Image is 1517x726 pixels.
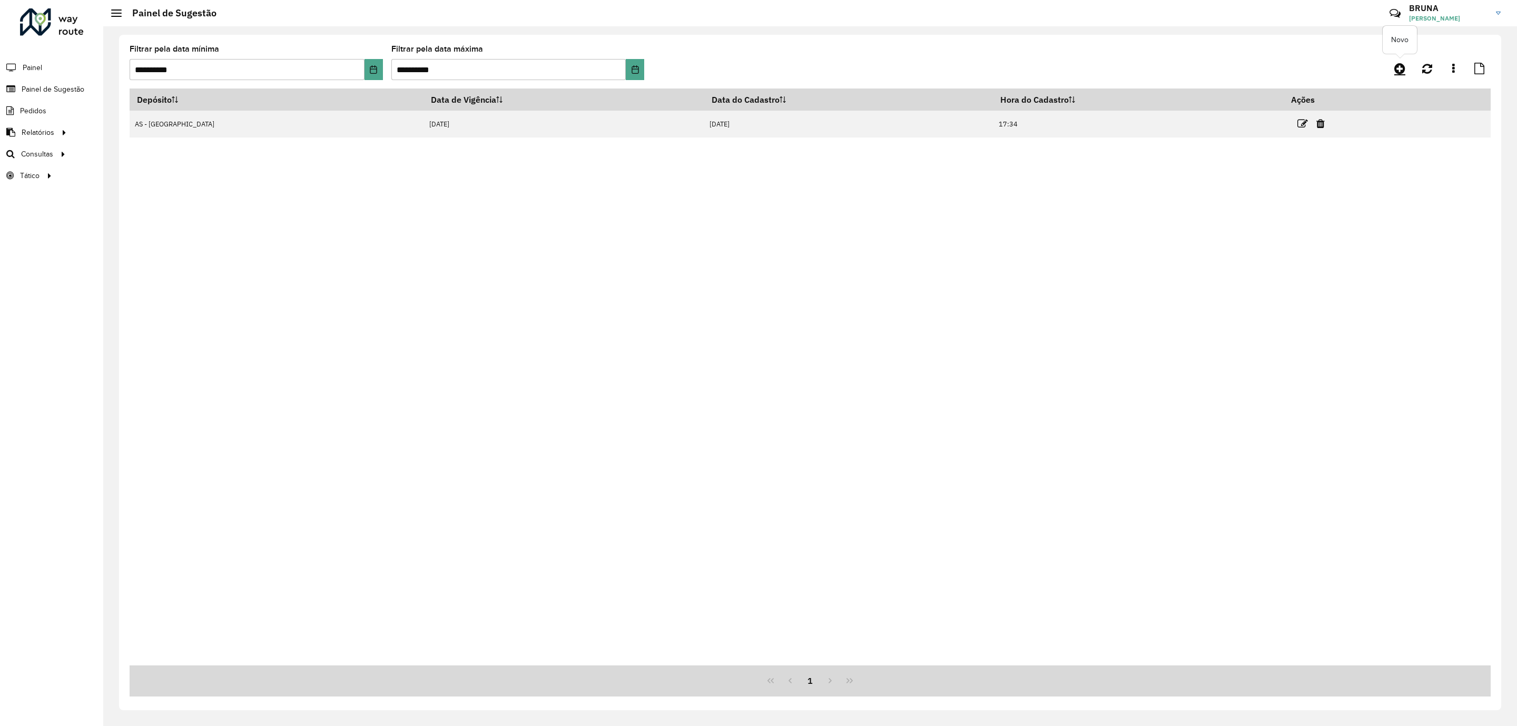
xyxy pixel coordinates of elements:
button: 1 [800,671,820,691]
td: [DATE] [704,111,993,138]
th: Depósito [130,89,424,111]
th: Data de Vigência [424,89,704,111]
th: Hora do Cadastro [993,89,1284,111]
span: Tático [20,170,40,181]
label: Filtrar pela data máxima [391,43,483,55]
span: Relatórios [22,127,54,138]
button: Choose Date [365,59,383,80]
a: Editar [1297,116,1308,131]
span: Painel de Sugestão [22,84,84,95]
th: Data do Cadastro [704,89,993,111]
a: Excluir [1316,116,1325,131]
a: Contato Rápido [1384,2,1406,25]
button: Choose Date [626,59,644,80]
span: Painel [23,62,42,73]
div: Novo [1383,26,1417,54]
span: Consultas [21,149,53,160]
th: Ações [1284,89,1347,111]
h3: BRUNA [1409,3,1488,13]
td: [DATE] [424,111,704,138]
label: Filtrar pela data mínima [130,43,219,55]
h2: Painel de Sugestão [122,7,216,19]
span: Pedidos [20,105,46,116]
td: 17:34 [993,111,1284,138]
span: [PERSON_NAME] [1409,14,1488,23]
td: AS - [GEOGRAPHIC_DATA] [130,111,424,138]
